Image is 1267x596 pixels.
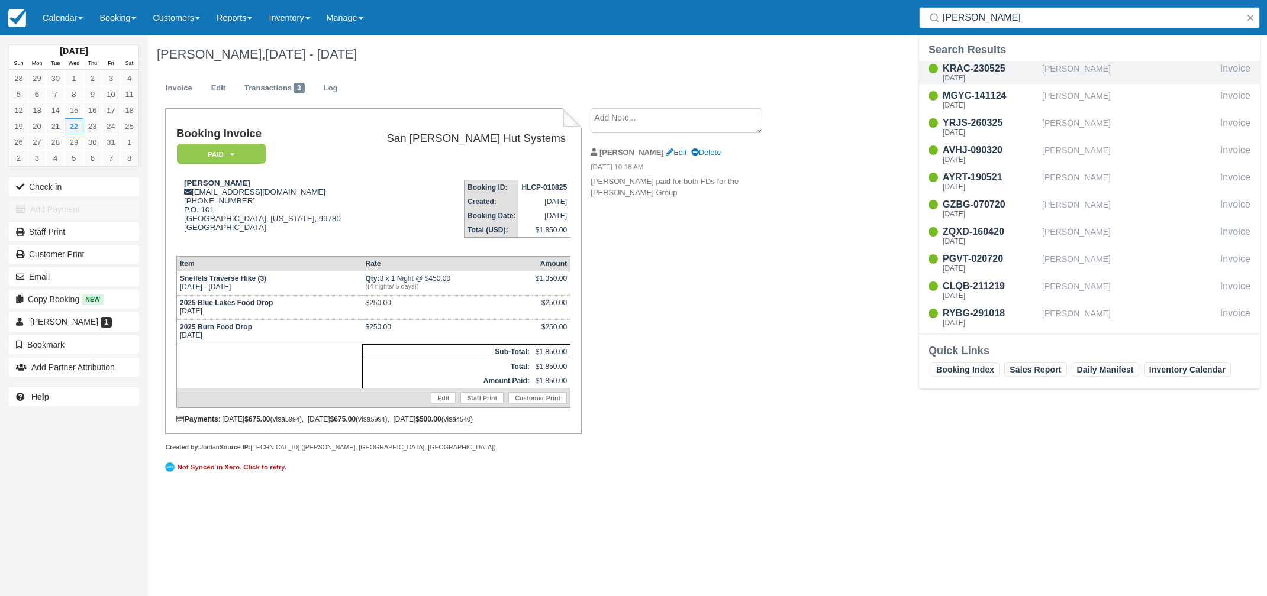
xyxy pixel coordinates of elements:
[9,118,28,134] a: 19
[176,179,360,247] div: [EMAIL_ADDRESS][DOMAIN_NAME] [PHONE_NUMBER] P.O. 101 [GEOGRAPHIC_DATA], [US_STATE], 99780 [GEOGRA...
[65,70,83,86] a: 1
[176,128,360,140] h1: Booking Invoice
[919,170,1260,193] a: AYRT-190521[DATE][PERSON_NAME]Invoice
[362,271,532,295] td: 3 x 1 Night @ $450.00
[177,144,266,164] em: Paid
[120,102,138,118] a: 18
[929,43,1250,57] div: Search Results
[919,116,1260,138] a: YRJS-260325[DATE][PERSON_NAME]Invoice
[46,86,65,102] a: 7
[330,415,356,423] strong: $675.00
[465,195,519,209] th: Created:
[46,70,65,86] a: 30
[120,150,138,166] a: 8
[943,61,1037,76] div: KRAC-230525
[931,362,1000,377] a: Booking Index
[120,57,138,70] th: Sat
[943,183,1037,190] div: [DATE]
[362,344,532,359] th: Sub-Total:
[518,195,570,209] td: [DATE]
[46,118,65,134] a: 21
[165,443,581,452] div: Jordan [TECHNICAL_ID] ([PERSON_NAME], [GEOGRAPHIC_DATA], [GEOGRAPHIC_DATA])
[362,359,532,374] th: Total:
[101,317,112,328] span: 1
[83,86,102,102] a: 9
[943,279,1037,293] div: CLQB-211219
[943,143,1037,157] div: AVHJ-090320
[1042,61,1216,84] div: [PERSON_NAME]
[102,134,120,150] a: 31
[415,415,441,423] strong: $500.00
[365,283,529,290] em: ((4 nights/ 5 days))
[315,77,347,100] a: Log
[1220,252,1250,274] div: Invoice
[943,170,1037,184] div: AYRT-190521
[102,118,120,134] a: 24
[1042,89,1216,111] div: [PERSON_NAME]
[9,335,139,354] button: Bookmark
[176,295,362,319] td: [DATE]
[8,9,26,27] img: checkfront-main-nav-mini-logo.png
[362,319,532,344] td: $250.00
[919,143,1260,166] a: AVHJ-090320[DATE][PERSON_NAME]Invoice
[46,134,65,150] a: 28
[362,374,532,388] th: Amount Paid:
[180,274,266,283] strong: Sneffels Traverse Hike (3)
[1042,252,1216,274] div: [PERSON_NAME]
[9,150,28,166] a: 2
[362,295,532,319] td: $250.00
[9,312,139,331] a: [PERSON_NAME] 1
[83,150,102,166] a: 6
[65,150,83,166] a: 5
[83,134,102,150] a: 30
[591,176,790,198] p: [PERSON_NAME] paid for both FDs for the [PERSON_NAME] Group
[9,267,139,286] button: Email
[46,57,65,70] th: Tue
[180,323,252,331] strong: 2025 Burn Food Drop
[1144,362,1231,377] a: Inventory Calendar
[533,344,570,359] td: $1,850.00
[943,74,1037,82] div: [DATE]
[943,252,1037,266] div: PGVT-020720
[9,86,28,102] a: 5
[1042,197,1216,220] div: [PERSON_NAME]
[465,209,519,223] th: Booking Date:
[30,317,98,326] span: [PERSON_NAME]
[28,70,46,86] a: 29
[102,102,120,118] a: 17
[518,209,570,223] td: [DATE]
[176,271,362,295] td: [DATE] - [DATE]
[83,57,102,70] th: Thu
[919,225,1260,247] a: ZQXD-160420[DATE][PERSON_NAME]Invoice
[1042,279,1216,302] div: [PERSON_NAME]
[176,319,362,344] td: [DATE]
[102,57,120,70] th: Fri
[943,116,1037,130] div: YRJS-260325
[929,344,1250,358] div: Quick Links
[943,238,1037,245] div: [DATE]
[102,70,120,86] a: 3
[60,46,88,56] strong: [DATE]
[157,77,201,100] a: Invoice
[9,358,139,377] button: Add Partner Attribution
[9,134,28,150] a: 26
[1220,197,1250,220] div: Invoice
[919,61,1260,84] a: KRAC-230525[DATE][PERSON_NAME]Invoice
[362,256,532,271] th: Rate
[65,118,83,134] a: 22
[1220,306,1250,329] div: Invoice
[1042,116,1216,138] div: [PERSON_NAME]
[31,392,49,401] b: Help
[536,274,567,292] div: $1,350.00
[943,102,1037,109] div: [DATE]
[599,148,664,157] strong: [PERSON_NAME]
[265,47,357,61] span: [DATE] - [DATE]
[120,86,138,102] a: 11
[1220,143,1250,166] div: Invoice
[120,134,138,150] a: 1
[83,70,102,86] a: 2
[691,148,721,157] a: Delete
[1072,362,1139,377] a: Daily Manifest
[83,102,102,118] a: 16
[220,443,251,451] strong: Source IP:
